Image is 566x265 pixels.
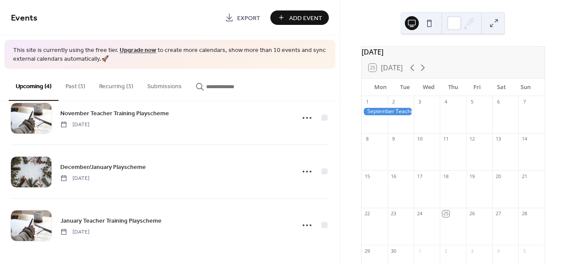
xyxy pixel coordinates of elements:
div: 5 [521,248,528,254]
div: 1 [416,248,423,254]
div: Sun [514,79,538,96]
div: 2 [390,99,397,105]
span: December/January Playscheme [60,162,146,172]
div: 29 [364,248,371,254]
a: November Teacher Training Playscheme [60,108,169,118]
div: 25 [442,210,449,217]
div: 1 [364,99,371,105]
div: 6 [495,99,501,105]
div: September Teacher Training Playscheme [362,108,414,115]
span: This site is currently using the free tier. to create more calendars, show more than 10 events an... [13,46,327,63]
span: November Teacher Training Playscheme [60,109,169,118]
button: Add Event [270,10,329,25]
span: Events [11,10,38,27]
div: [DATE] [362,47,545,57]
div: 22 [364,210,371,217]
div: 30 [390,248,397,254]
div: 3 [469,248,475,254]
button: Recurring (3) [92,69,140,100]
div: 4 [442,99,449,105]
div: Wed [417,79,441,96]
button: Upcoming (4) [9,69,59,101]
button: Submissions [140,69,189,100]
button: Past (3) [59,69,92,100]
a: Export [218,10,267,25]
div: Tue [393,79,417,96]
div: 15 [364,173,371,179]
div: 14 [521,136,528,142]
span: Export [237,14,260,23]
div: 4 [495,248,501,254]
div: 12 [469,136,475,142]
div: 2 [442,248,449,254]
div: 18 [442,173,449,179]
div: 24 [416,210,423,217]
div: Thu [441,79,465,96]
div: 9 [390,136,397,142]
div: 7 [521,99,528,105]
div: 27 [495,210,501,217]
div: 8 [364,136,371,142]
span: Add Event [289,14,322,23]
div: Fri [465,79,489,96]
div: 13 [495,136,501,142]
a: January Teacher Training Playscheme [60,216,162,226]
div: Mon [369,79,393,96]
div: 20 [495,173,501,179]
span: [DATE] [60,120,90,128]
a: December/January Playscheme [60,162,146,172]
div: 21 [521,173,528,179]
span: [DATE] [60,228,90,236]
div: 23 [390,210,397,217]
div: 26 [469,210,475,217]
div: 28 [521,210,528,217]
span: [DATE] [60,174,90,182]
div: 5 [469,99,475,105]
div: 16 [390,173,397,179]
a: Upgrade now [120,45,156,56]
div: 3 [416,99,423,105]
div: 11 [442,136,449,142]
div: 17 [416,173,423,179]
div: 19 [469,173,475,179]
div: 10 [416,136,423,142]
div: Sat [489,79,513,96]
